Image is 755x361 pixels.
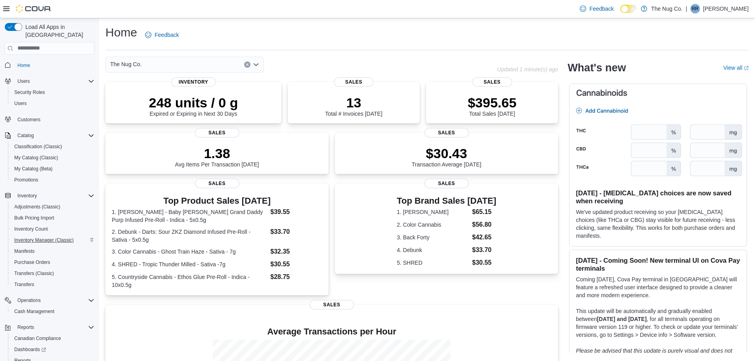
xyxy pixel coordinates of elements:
[14,237,74,243] span: Inventory Manager (Classic)
[14,76,33,86] button: Users
[14,248,34,254] span: Manifests
[11,213,94,223] span: Bulk Pricing Import
[11,345,94,354] span: Dashboards
[568,61,626,74] h2: What's new
[14,335,61,342] span: Canadian Compliance
[14,270,54,277] span: Transfers (Classic)
[17,78,30,84] span: Users
[14,155,58,161] span: My Catalog (Classic)
[11,307,57,316] a: Cash Management
[397,233,469,241] dt: 3. Back Forty
[589,5,614,13] span: Feedback
[11,307,94,316] span: Cash Management
[8,344,97,355] a: Dashboards
[8,235,97,246] button: Inventory Manager (Classic)
[171,77,216,87] span: Inventory
[11,334,94,343] span: Canadian Compliance
[17,193,37,199] span: Inventory
[412,145,482,161] p: $30.43
[468,95,516,111] p: $395.65
[14,323,94,332] span: Reports
[14,131,94,140] span: Catalog
[14,191,40,201] button: Inventory
[424,128,469,138] span: Sales
[2,130,97,141] button: Catalog
[11,345,49,354] a: Dashboards
[11,334,64,343] a: Canadian Compliance
[11,224,51,234] a: Inventory Count
[8,268,97,279] button: Transfers (Classic)
[576,307,740,339] p: This update will be automatically and gradually enabled between , for all terminals operating on ...
[14,61,33,70] a: Home
[11,202,63,212] a: Adjustments (Classic)
[472,77,512,87] span: Sales
[8,333,97,344] button: Canadian Compliance
[597,316,646,322] strong: [DATE] and [DATE]
[397,196,496,206] h3: Top Brand Sales [DATE]
[244,61,250,68] button: Clear input
[686,4,687,13] p: |
[2,322,97,333] button: Reports
[620,5,637,13] input: Dark Mode
[11,142,65,151] a: Classification (Classic)
[16,5,52,13] img: Cova
[14,89,45,96] span: Security Roles
[8,98,97,109] button: Users
[22,23,94,39] span: Load All Apps in [GEOGRAPHIC_DATA]
[2,295,97,306] button: Operations
[110,59,141,69] span: The Nug Co.
[576,208,740,240] p: We've updated product receiving so your [MEDICAL_DATA] choices (like THCa or CBG) stay visible fo...
[8,279,97,290] button: Transfers
[11,88,48,97] a: Security Roles
[723,65,749,71] a: View allExternal link
[14,259,50,265] span: Purchase Orders
[692,4,698,13] span: RR
[310,300,354,309] span: Sales
[11,269,57,278] a: Transfers (Classic)
[8,201,97,212] button: Adjustments (Classic)
[112,196,322,206] h3: Top Product Sales [DATE]
[472,233,496,242] dd: $42.65
[325,95,382,111] p: 13
[412,145,482,168] div: Transaction Average [DATE]
[11,99,94,108] span: Users
[14,281,34,288] span: Transfers
[14,115,94,124] span: Customers
[142,27,182,43] a: Feedback
[577,1,617,17] a: Feedback
[14,143,62,150] span: Classification (Classic)
[11,153,61,162] a: My Catalog (Classic)
[8,152,97,163] button: My Catalog (Classic)
[112,208,267,224] dt: 1. [PERSON_NAME] - Baby [PERSON_NAME] Grand Daddy Purp Infused Pre-Roll - Indica - 5x0.5g
[11,280,37,289] a: Transfers
[11,88,94,97] span: Security Roles
[2,76,97,87] button: Users
[2,114,97,125] button: Customers
[14,215,54,221] span: Bulk Pricing Import
[11,202,94,212] span: Adjustments (Classic)
[270,227,322,237] dd: $33.70
[8,223,97,235] button: Inventory Count
[576,256,740,272] h3: [DATE] - Coming Soon! New terminal UI on Cova Pay terminals
[744,66,749,71] svg: External link
[472,220,496,229] dd: $56.80
[14,226,48,232] span: Inventory Count
[397,208,469,216] dt: 1. [PERSON_NAME]
[270,207,322,217] dd: $39.55
[11,235,77,245] a: Inventory Manager (Classic)
[651,4,682,13] p: The Nug Co.
[397,246,469,254] dt: 4. Debunk
[397,259,469,267] dt: 5. SHRED
[17,324,34,330] span: Reports
[14,100,27,107] span: Users
[195,128,239,138] span: Sales
[112,273,267,289] dt: 5. Countryside Cannabis - Ethos Glue Pre-Roll - Indica - 10x0.5g
[11,258,94,267] span: Purchase Orders
[270,272,322,282] dd: $28.75
[175,145,259,168] div: Avg Items Per Transaction [DATE]
[14,308,54,315] span: Cash Management
[334,77,374,87] span: Sales
[497,66,558,73] p: Updated 1 minute(s) ago
[155,31,179,39] span: Feedback
[2,59,97,71] button: Home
